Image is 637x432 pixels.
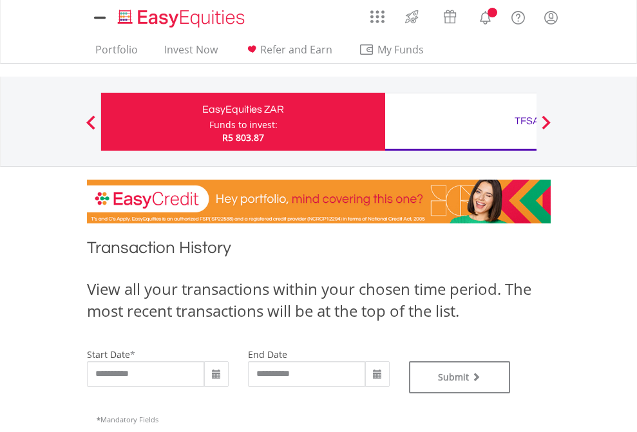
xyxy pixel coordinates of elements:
button: Submit [409,361,511,393]
div: EasyEquities ZAR [109,100,377,118]
a: Refer and Earn [239,43,338,63]
img: thrive-v2.svg [401,6,423,27]
label: start date [87,348,130,361]
a: Invest Now [159,43,223,63]
button: Next [533,122,559,135]
a: Home page [113,3,250,29]
span: My Funds [359,41,443,58]
span: R5 803.87 [222,131,264,144]
a: FAQ's and Support [502,3,535,29]
a: Vouchers [431,3,469,27]
img: EasyCredit Promotion Banner [87,180,551,223]
img: grid-menu-icon.svg [370,10,385,24]
div: View all your transactions within your chosen time period. The most recent transactions will be a... [87,278,551,323]
span: Refer and Earn [260,42,332,57]
button: Previous [78,122,104,135]
a: Portfolio [90,43,143,63]
div: Funds to invest: [209,118,278,131]
img: EasyEquities_Logo.png [115,8,250,29]
a: AppsGrid [362,3,393,24]
h1: Transaction History [87,236,551,265]
img: vouchers-v2.svg [439,6,461,27]
a: My Profile [535,3,567,32]
a: Notifications [469,3,502,29]
span: Mandatory Fields [97,415,158,424]
label: end date [248,348,287,361]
